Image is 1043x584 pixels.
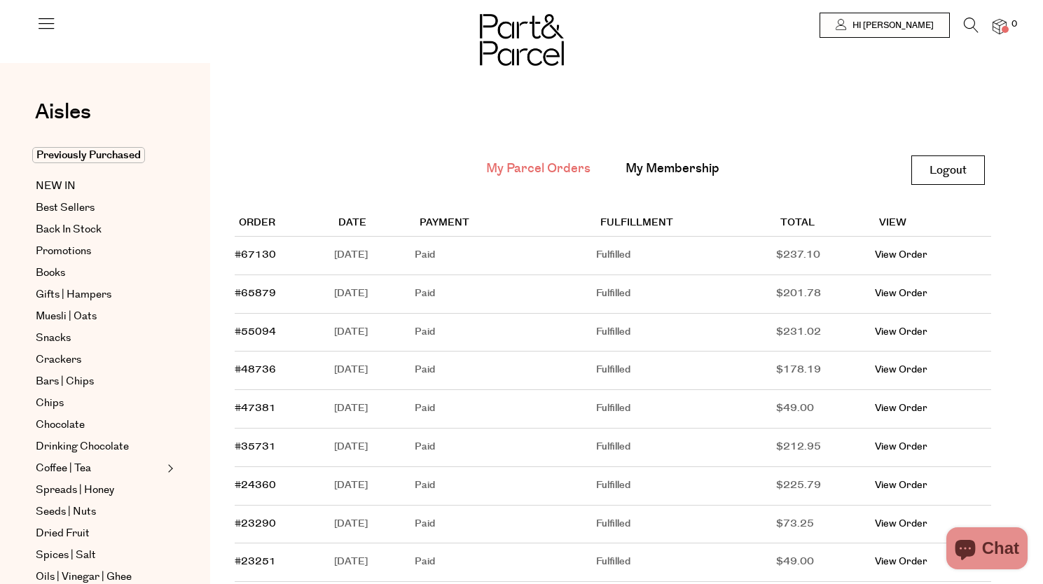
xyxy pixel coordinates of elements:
button: Expand/Collapse Coffee | Tea [164,460,174,477]
a: Chips [36,395,163,412]
a: #55094 [235,325,276,339]
td: Fulfilled [596,314,776,352]
span: Previously Purchased [32,147,145,163]
td: [DATE] [334,506,415,544]
a: Drinking Chocolate [36,438,163,455]
th: Payment [415,211,596,237]
span: Seeds | Nuts [36,503,96,520]
a: Spreads | Honey [36,482,163,499]
td: Fulfilled [596,543,776,582]
a: #23251 [235,555,276,569]
td: Paid [415,543,596,582]
span: 0 [1008,18,1021,31]
a: View Order [875,440,927,454]
td: [DATE] [334,390,415,429]
a: Spices | Salt [36,547,163,564]
a: Back In Stock [36,221,163,238]
td: $49.00 [776,543,875,582]
td: Fulfilled [596,467,776,506]
span: Promotions [36,243,91,260]
a: My Membership [626,160,719,178]
td: $225.79 [776,467,875,506]
a: Promotions [36,243,163,260]
a: #24360 [235,478,276,492]
th: Date [334,211,415,237]
td: [DATE] [334,429,415,467]
a: Seeds | Nuts [36,503,163,520]
td: Paid [415,506,596,544]
a: #47381 [235,401,276,415]
a: View Order [875,325,927,339]
td: Fulfilled [596,352,776,390]
td: Fulfilled [596,237,776,275]
td: Paid [415,467,596,506]
th: Fulfillment [596,211,776,237]
td: [DATE] [334,275,415,314]
td: [DATE] [334,352,415,390]
td: Paid [415,237,596,275]
span: Chips [36,395,64,412]
a: Gifts | Hampers [36,286,163,303]
a: Coffee | Tea [36,460,163,477]
td: $231.02 [776,314,875,352]
td: [DATE] [334,543,415,582]
a: My Parcel Orders [486,160,590,178]
td: [DATE] [334,237,415,275]
a: Dried Fruit [36,525,163,542]
span: Best Sellers [36,200,95,216]
td: $178.19 [776,352,875,390]
a: #35731 [235,440,276,454]
a: Aisles [35,102,91,137]
span: Crackers [36,352,81,368]
td: [DATE] [334,467,415,506]
a: Books [36,265,163,281]
a: Snacks [36,330,163,347]
td: $212.95 [776,429,875,467]
span: Chocolate [36,417,85,433]
span: Bars | Chips [36,373,94,390]
span: Back In Stock [36,221,102,238]
a: Muesli | Oats [36,308,163,325]
span: Gifts | Hampers [36,286,111,303]
td: $237.10 [776,237,875,275]
td: Paid [415,352,596,390]
a: View Order [875,363,927,377]
a: Crackers [36,352,163,368]
span: Spreads | Honey [36,482,114,499]
span: Coffee | Tea [36,460,91,477]
a: #67130 [235,248,276,262]
a: View Order [875,248,927,262]
a: View Order [875,401,927,415]
span: Aisles [35,97,91,127]
td: Fulfilled [596,429,776,467]
a: View Order [875,478,927,492]
td: Paid [415,314,596,352]
td: Paid [415,390,596,429]
a: View Order [875,517,927,531]
th: View [875,211,991,237]
span: Snacks [36,330,71,347]
span: Muesli | Oats [36,308,97,325]
th: Total [776,211,875,237]
td: Fulfilled [596,506,776,544]
th: Order [235,211,334,237]
a: #65879 [235,286,276,300]
inbox-online-store-chat: Shopify online store chat [942,527,1032,573]
span: Drinking Chocolate [36,438,129,455]
td: Fulfilled [596,275,776,314]
a: Chocolate [36,417,163,433]
a: #23290 [235,517,276,531]
span: Spices | Salt [36,547,96,564]
td: [DATE] [334,314,415,352]
a: View Order [875,286,927,300]
td: $73.25 [776,506,875,544]
a: 0 [993,19,1007,34]
a: #48736 [235,363,276,377]
span: Dried Fruit [36,525,90,542]
a: Hi [PERSON_NAME] [820,13,950,38]
td: Fulfilled [596,390,776,429]
span: Books [36,265,65,281]
span: NEW IN [36,178,76,195]
td: $49.00 [776,390,875,429]
td: Paid [415,275,596,314]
